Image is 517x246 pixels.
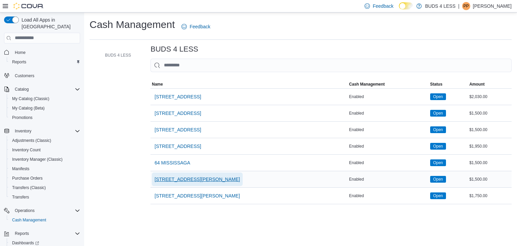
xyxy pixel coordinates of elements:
[348,175,429,183] div: Enabled
[12,147,41,153] span: Inventory Count
[468,192,512,200] div: $1,750.00
[152,140,204,153] button: [STREET_ADDRESS]
[430,192,446,199] span: Open
[189,23,210,30] span: Feedback
[179,20,213,33] a: Feedback
[7,164,83,174] button: Manifests
[12,176,43,181] span: Purchase Orders
[9,155,80,163] span: Inventory Manager (Classic)
[12,59,26,65] span: Reports
[15,87,29,92] span: Catalog
[433,110,443,116] span: Open
[9,146,80,154] span: Inventory Count
[12,185,46,190] span: Transfers (Classic)
[430,82,443,87] span: Status
[12,96,49,101] span: My Catalog (Classic)
[12,85,80,93] span: Catalog
[12,194,29,200] span: Transfers
[1,206,83,215] button: Operations
[9,146,43,154] a: Inventory Count
[433,176,443,182] span: Open
[433,94,443,100] span: Open
[9,216,49,224] a: Cash Management
[150,45,198,53] h3: BUDS 4 LESS
[15,128,31,134] span: Inventory
[7,155,83,164] button: Inventory Manager (Classic)
[9,58,29,66] a: Reports
[12,207,37,215] button: Operations
[1,126,83,136] button: Inventory
[12,217,46,223] span: Cash Management
[154,143,201,150] span: [STREET_ADDRESS]
[154,110,201,117] span: [STREET_ADDRESS]
[12,229,80,238] span: Reports
[468,109,512,117] div: $1,500.00
[348,142,429,150] div: Enabled
[12,115,33,120] span: Promotions
[1,48,83,57] button: Home
[15,73,34,79] span: Customers
[15,231,29,236] span: Reports
[7,94,83,103] button: My Catalog (Classic)
[12,240,39,246] span: Dashboards
[399,2,413,9] input: Dark Mode
[433,143,443,149] span: Open
[152,173,243,186] button: [STREET_ADDRESS][PERSON_NAME]
[154,176,240,183] span: [STREET_ADDRESS][PERSON_NAME]
[430,126,446,133] span: Open
[433,127,443,133] span: Open
[349,82,385,87] span: Cash Management
[468,93,512,101] div: $2,030.00
[150,59,512,72] input: This is a search bar. As you type, the results lower in the page will automatically filter.
[7,174,83,183] button: Purchase Orders
[15,208,35,213] span: Operations
[462,2,470,10] div: Patricia Phillips
[348,80,429,88] button: Cash Management
[1,71,83,81] button: Customers
[152,90,204,103] button: [STREET_ADDRESS]
[433,193,443,199] span: Open
[468,80,512,88] button: Amount
[7,183,83,192] button: Transfers (Classic)
[19,17,80,30] span: Load All Apps in [GEOGRAPHIC_DATA]
[348,192,429,200] div: Enabled
[12,49,28,57] a: Home
[152,82,163,87] span: Name
[7,57,83,67] button: Reports
[9,174,45,182] a: Purchase Orders
[468,175,512,183] div: $1,500.00
[9,58,80,66] span: Reports
[154,159,190,166] span: 64 MISSISSAGA
[425,2,455,10] p: BUDS 4 LESS
[12,48,80,57] span: Home
[433,160,443,166] span: Open
[429,80,468,88] button: Status
[1,229,83,238] button: Reports
[348,126,429,134] div: Enabled
[430,159,446,166] span: Open
[13,3,44,9] img: Cova
[7,103,83,113] button: My Catalog (Beta)
[9,95,52,103] a: My Catalog (Classic)
[468,142,512,150] div: $1,950.00
[12,127,34,135] button: Inventory
[152,106,204,120] button: [STREET_ADDRESS]
[9,216,80,224] span: Cash Management
[12,157,63,162] span: Inventory Manager (Classic)
[152,189,243,203] button: [STREET_ADDRESS][PERSON_NAME]
[9,155,65,163] a: Inventory Manager (Classic)
[463,2,469,10] span: PP
[430,143,446,150] span: Open
[9,174,80,182] span: Purchase Orders
[473,2,512,10] p: [PERSON_NAME]
[430,176,446,183] span: Open
[9,136,54,145] a: Adjustments (Classic)
[468,159,512,167] div: $1,500.00
[9,184,80,192] span: Transfers (Classic)
[154,192,240,199] span: [STREET_ADDRESS][PERSON_NAME]
[9,165,32,173] a: Manifests
[430,110,446,117] span: Open
[7,136,83,145] button: Adjustments (Classic)
[9,114,35,122] a: Promotions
